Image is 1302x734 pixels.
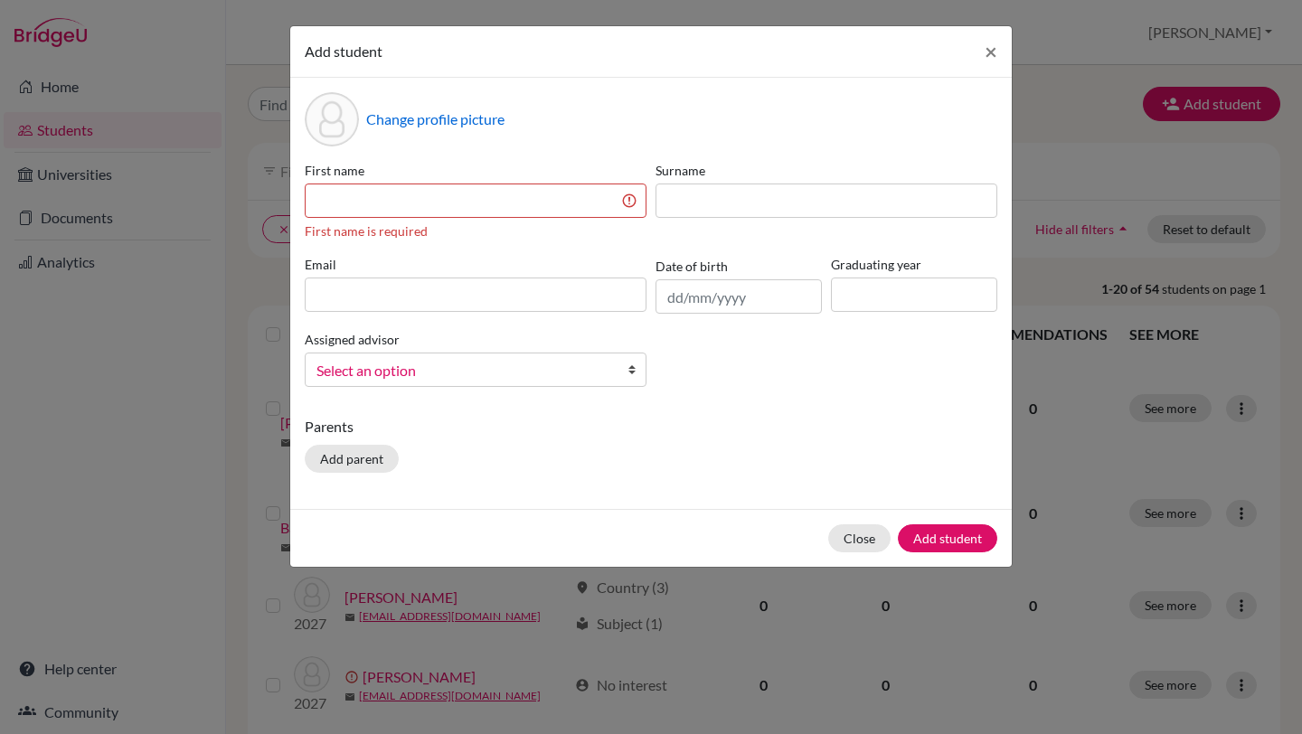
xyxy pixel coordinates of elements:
button: Add student [898,524,997,552]
label: Surname [656,161,997,180]
label: Assigned advisor [305,330,400,349]
label: Date of birth [656,257,728,276]
label: Graduating year [831,255,997,274]
label: First name [305,161,646,180]
label: Email [305,255,646,274]
button: Add parent [305,445,399,473]
span: × [985,38,997,64]
p: Parents [305,416,997,438]
button: Close [828,524,891,552]
div: Profile picture [305,92,359,146]
input: dd/mm/yyyy [656,279,822,314]
div: First name is required [305,221,646,240]
button: Close [970,26,1012,77]
span: Select an option [316,359,611,382]
span: Add student [305,42,382,60]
